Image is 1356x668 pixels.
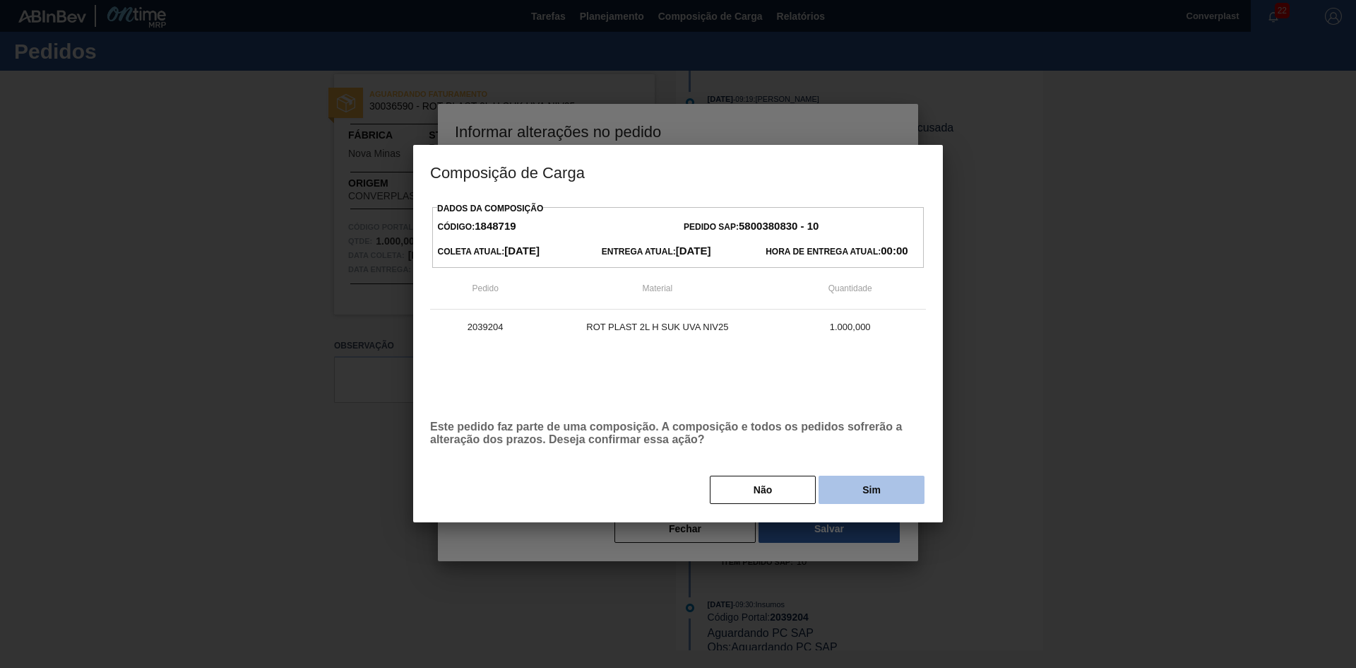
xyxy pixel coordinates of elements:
strong: [DATE] [504,245,540,257]
td: ROT PLAST 2L H SUK UVA NIV25 [540,310,774,345]
strong: 00:00 [881,245,908,257]
span: Pedido SAP: [684,222,819,232]
td: 1.000,000 [774,310,926,345]
span: Coleta Atual: [438,247,540,257]
span: Código: [438,222,516,232]
strong: [DATE] [676,245,711,257]
span: Quantidade [828,283,872,293]
span: Pedido [472,283,498,293]
strong: 1848719 [475,220,516,232]
span: Material [643,283,673,293]
span: Entrega Atual: [602,247,711,257]
button: Não [710,476,816,504]
p: Este pedido faz parte de uma composição. A composição e todos os pedidos sofrerão a alteração dos... [430,421,926,446]
strong: 5800380830 - 10 [739,220,819,232]
button: Sim [819,476,924,504]
label: Dados da Composição [437,204,543,213]
td: 2039204 [430,310,540,345]
span: Hora de Entrega Atual: [766,247,908,257]
h3: Composição de Carga [413,145,943,199]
